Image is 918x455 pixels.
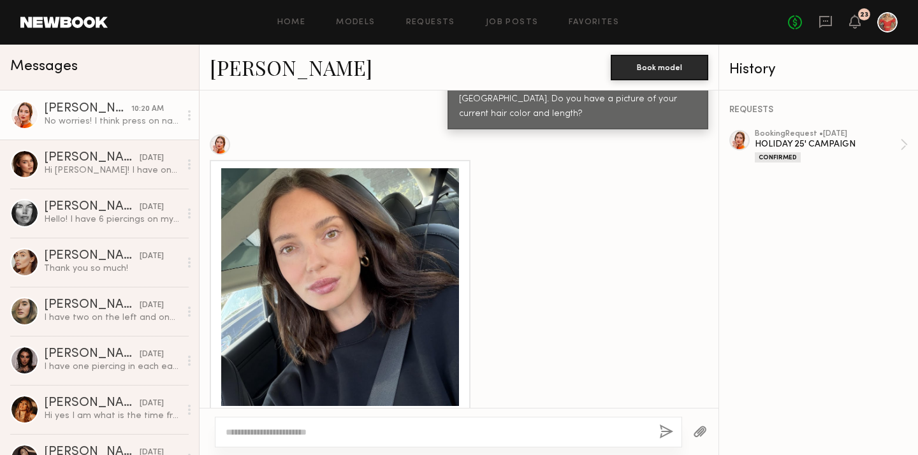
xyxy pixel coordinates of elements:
[140,300,164,312] div: [DATE]
[140,349,164,361] div: [DATE]
[221,406,459,435] div: Hi! Yay awesome! Happy to do it and available for that timeframe :) here’s my hair attached
[44,348,140,361] div: [PERSON_NAME]
[210,54,372,81] a: [PERSON_NAME]
[44,299,140,312] div: [PERSON_NAME]
[611,61,708,72] a: Book model
[611,55,708,80] button: Book model
[729,106,908,115] div: REQUESTS
[131,103,164,115] div: 10:20 AM
[755,130,908,162] a: bookingRequest •[DATE]HOLIDAY 25' CAMPAIGNConfirmed
[44,213,180,226] div: Hello! I have 6 piercings on my right ear and 4 piercings on my left ear
[569,18,619,27] a: Favorites
[140,152,164,164] div: [DATE]
[44,361,180,373] div: I have one piercing in each ear and my hair is brown and chest length
[755,130,900,138] div: booking Request • [DATE]
[755,138,900,150] div: HOLIDAY 25' CAMPAIGN
[860,11,868,18] div: 23
[44,164,180,177] div: Hi [PERSON_NAME]! I have one on each ear.
[277,18,306,27] a: Home
[140,201,164,213] div: [DATE]
[44,263,180,275] div: Thank you so much!
[44,410,180,422] div: Hi yes I am what is the time frame? And I have 4 ear piercings on each side!
[10,59,78,74] span: Messages
[44,312,180,324] div: I have two on the left and one on the right
[44,103,131,115] div: [PERSON_NAME]
[755,152,801,162] div: Confirmed
[459,63,697,122] div: Hi! We would love to book you for Tuesdays shoot- are you available from 8am- at least 2 pm? Shoo...
[44,201,140,213] div: [PERSON_NAME]
[140,398,164,410] div: [DATE]
[486,18,539,27] a: Job Posts
[44,115,180,127] div: No worries! I think press on nails are probably the best option cause my natural ones are really ...
[44,250,140,263] div: [PERSON_NAME]
[336,18,375,27] a: Models
[44,152,140,164] div: [PERSON_NAME]
[140,250,164,263] div: [DATE]
[729,62,908,77] div: History
[406,18,455,27] a: Requests
[44,397,140,410] div: [PERSON_NAME]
